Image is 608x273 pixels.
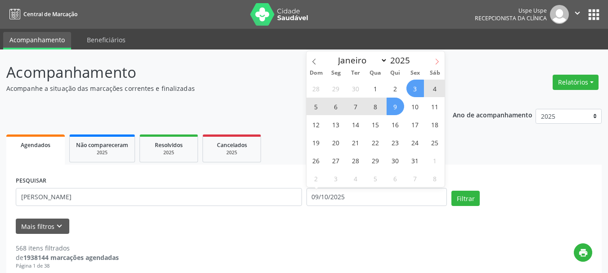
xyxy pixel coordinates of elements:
[16,243,119,253] div: 568 itens filtrados
[326,70,346,76] span: Seg
[550,5,569,24] img: img
[385,70,405,76] span: Qui
[327,116,345,133] span: Outubro 13, 2025
[307,116,325,133] span: Outubro 12, 2025
[367,170,384,187] span: Novembro 5, 2025
[76,141,128,149] span: Não compareceram
[367,152,384,169] span: Outubro 29, 2025
[367,98,384,115] span: Outubro 8, 2025
[387,116,404,133] span: Outubro 16, 2025
[347,170,365,187] span: Novembro 4, 2025
[586,7,602,22] button: apps
[81,32,132,48] a: Beneficiários
[367,80,384,97] span: Outubro 1, 2025
[406,152,424,169] span: Outubro 31, 2025
[572,8,582,18] i: 
[569,5,586,24] button: 
[327,80,345,97] span: Setembro 29, 2025
[426,134,444,151] span: Outubro 25, 2025
[23,10,77,18] span: Central de Marcação
[76,149,128,156] div: 2025
[327,170,345,187] span: Novembro 3, 2025
[3,32,71,49] a: Acompanhamento
[426,80,444,97] span: Outubro 4, 2025
[405,70,425,76] span: Sex
[475,7,547,14] div: Uspe Uspe
[453,109,532,120] p: Ano de acompanhamento
[327,134,345,151] span: Outubro 20, 2025
[574,243,592,262] button: print
[426,170,444,187] span: Novembro 8, 2025
[426,152,444,169] span: Novembro 1, 2025
[387,134,404,151] span: Outubro 23, 2025
[146,149,191,156] div: 2025
[367,116,384,133] span: Outubro 15, 2025
[347,152,365,169] span: Outubro 28, 2025
[426,116,444,133] span: Outubro 18, 2025
[426,98,444,115] span: Outubro 11, 2025
[387,152,404,169] span: Outubro 30, 2025
[21,141,50,149] span: Agendados
[451,191,480,206] button: Filtrar
[406,116,424,133] span: Outubro 17, 2025
[16,262,119,270] div: Página 1 de 38
[387,80,404,97] span: Outubro 2, 2025
[346,70,365,76] span: Ter
[54,221,64,231] i: keyboard_arrow_down
[347,134,365,151] span: Outubro 21, 2025
[578,248,588,258] i: print
[387,170,404,187] span: Novembro 6, 2025
[23,253,119,262] strong: 1938144 marcações agendadas
[307,134,325,151] span: Outubro 19, 2025
[16,253,119,262] div: de
[6,61,423,84] p: Acompanhamento
[367,134,384,151] span: Outubro 22, 2025
[425,70,445,76] span: Sáb
[16,174,46,188] label: PESQUISAR
[307,98,325,115] span: Outubro 5, 2025
[16,219,69,234] button: Mais filtroskeyboard_arrow_down
[347,98,365,115] span: Outubro 7, 2025
[307,170,325,187] span: Novembro 2, 2025
[306,188,447,206] input: Selecione um intervalo
[406,170,424,187] span: Novembro 7, 2025
[347,116,365,133] span: Outubro 14, 2025
[327,98,345,115] span: Outubro 6, 2025
[155,141,183,149] span: Resolvidos
[387,54,417,66] input: Year
[475,14,547,22] span: Recepcionista da clínica
[406,80,424,97] span: Outubro 3, 2025
[307,80,325,97] span: Setembro 28, 2025
[306,70,326,76] span: Dom
[209,149,254,156] div: 2025
[347,80,365,97] span: Setembro 30, 2025
[406,134,424,151] span: Outubro 24, 2025
[387,98,404,115] span: Outubro 9, 2025
[334,54,388,67] select: Month
[365,70,385,76] span: Qua
[307,152,325,169] span: Outubro 26, 2025
[16,188,302,206] input: Nome, código do beneficiário ou CPF
[6,7,77,22] a: Central de Marcação
[327,152,345,169] span: Outubro 27, 2025
[217,141,247,149] span: Cancelados
[6,84,423,93] p: Acompanhe a situação das marcações correntes e finalizadas
[406,98,424,115] span: Outubro 10, 2025
[553,75,599,90] button: Relatórios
